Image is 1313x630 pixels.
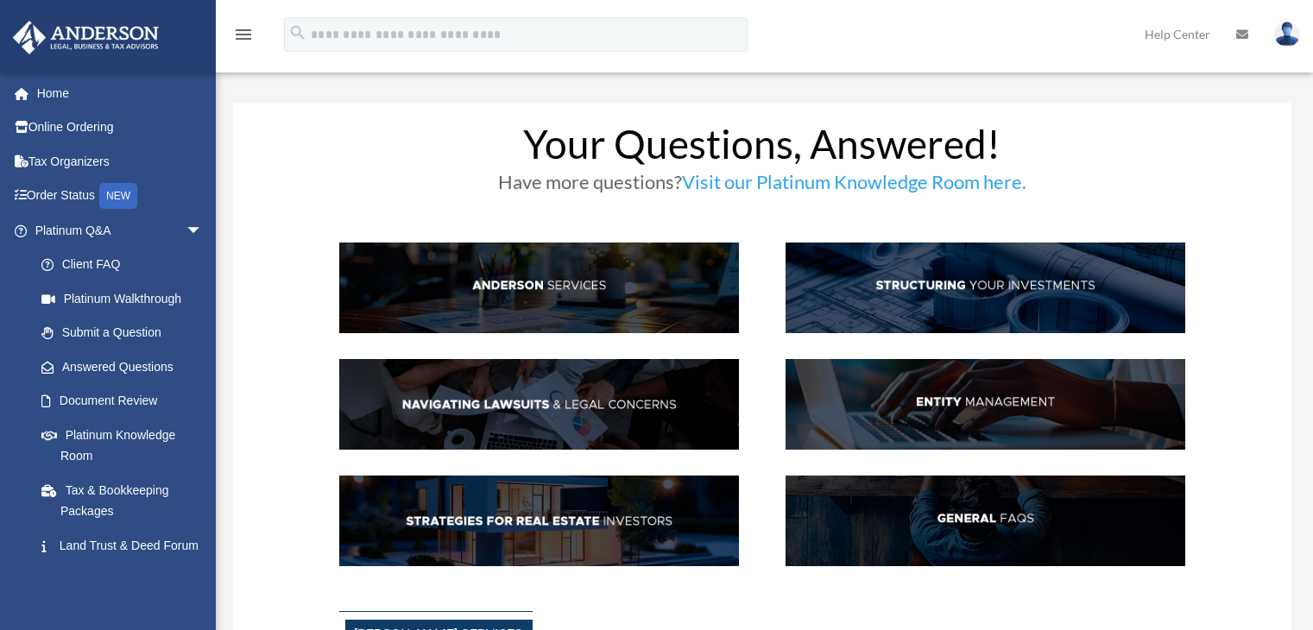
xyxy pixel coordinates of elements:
[12,213,229,248] a: Platinum Q&Aarrow_drop_down
[24,384,229,419] a: Document Review
[339,359,739,450] img: NavLaw_hdr
[12,179,229,214] a: Order StatusNEW
[24,281,229,316] a: Platinum Walkthrough
[186,213,220,249] span: arrow_drop_down
[12,76,229,110] a: Home
[233,24,254,45] i: menu
[339,124,1186,173] h1: Your Questions, Answered!
[24,350,229,384] a: Answered Questions
[339,243,739,333] img: AndServ_hdr
[786,476,1185,566] img: GenFAQ_hdr
[8,21,164,54] img: Anderson Advisors Platinum Portal
[12,110,229,145] a: Online Ordering
[233,30,254,45] a: menu
[24,418,229,473] a: Platinum Knowledge Room
[12,144,229,179] a: Tax Organizers
[99,183,137,209] div: NEW
[786,243,1185,333] img: StructInv_hdr
[24,563,229,597] a: Portal Feedback
[786,359,1185,450] img: EntManag_hdr
[24,248,220,282] a: Client FAQ
[1274,22,1300,47] img: User Pic
[339,173,1186,200] h3: Have more questions?
[24,528,229,563] a: Land Trust & Deed Forum
[24,473,229,528] a: Tax & Bookkeeping Packages
[288,23,307,42] i: search
[682,170,1026,202] a: Visit our Platinum Knowledge Room here.
[24,316,229,350] a: Submit a Question
[339,476,739,566] img: StratsRE_hdr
